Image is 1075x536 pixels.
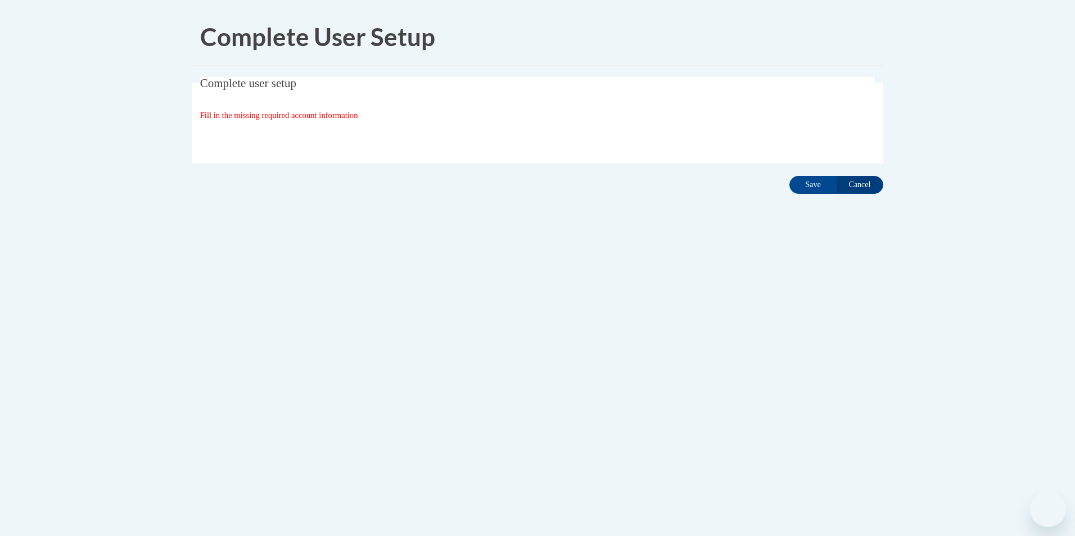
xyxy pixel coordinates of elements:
span: Fill in the missing required account information [200,111,358,120]
iframe: Button to launch messaging window [1030,491,1066,527]
span: Complete User Setup [200,22,435,51]
span: Complete user setup [200,76,296,90]
input: Cancel [836,176,883,194]
input: Save [789,176,837,194]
